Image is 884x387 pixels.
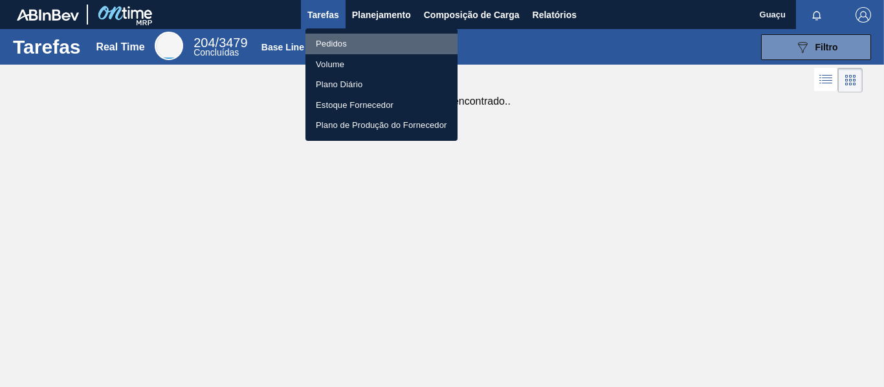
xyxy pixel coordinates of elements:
[305,34,458,54] a: Pedidos
[305,115,458,136] a: Plano de Produção do Fornecedor
[305,95,458,116] a: Estoque Fornecedor
[305,74,458,95] a: Plano Diário
[305,54,458,75] a: Volume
